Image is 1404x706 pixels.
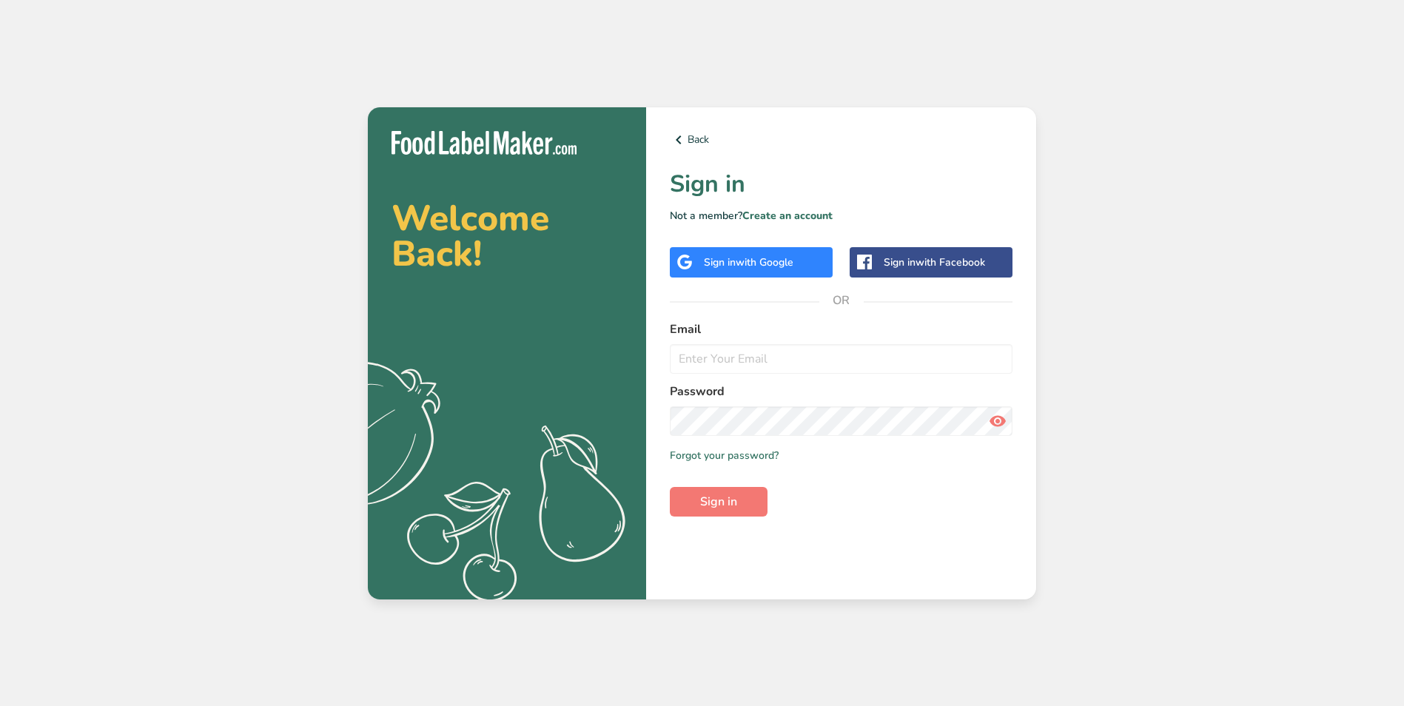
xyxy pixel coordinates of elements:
div: Sign in [884,255,985,270]
span: Sign in [700,493,737,511]
input: Enter Your Email [670,344,1012,374]
a: Forgot your password? [670,448,779,463]
h1: Sign in [670,167,1012,202]
button: Sign in [670,487,768,517]
span: OR [819,278,864,323]
h2: Welcome Back! [392,201,622,272]
p: Not a member? [670,208,1012,223]
span: with Google [736,255,793,269]
a: Back [670,131,1012,149]
a: Create an account [742,209,833,223]
div: Sign in [704,255,793,270]
label: Email [670,320,1012,338]
label: Password [670,383,1012,400]
span: with Facebook [916,255,985,269]
img: Food Label Maker [392,131,577,155]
